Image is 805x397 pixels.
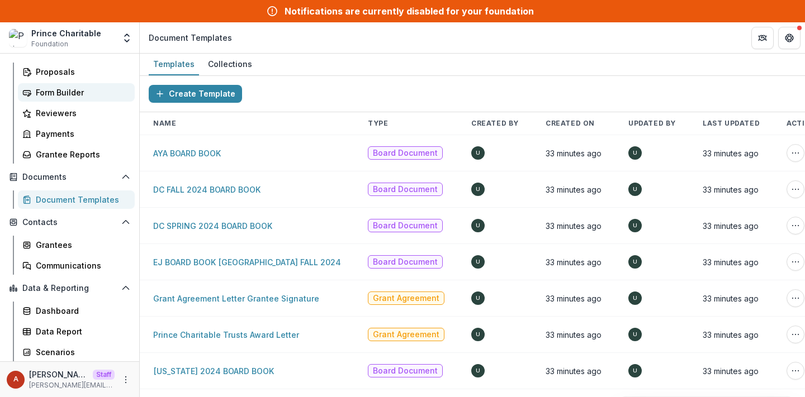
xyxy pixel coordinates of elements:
span: 33 minutes ago [703,366,759,376]
div: Grantee Reports [36,149,126,160]
span: Board Document [373,257,438,267]
div: Unknown [476,186,480,192]
a: Document Templates [18,190,135,209]
span: Board Document [373,149,438,158]
div: Communications [36,260,126,271]
div: Unknown [476,368,480,374]
a: Collections [203,54,257,75]
div: Templates [149,56,199,72]
span: 33 minutes ago [546,221,602,231]
button: More Action [787,217,804,235]
div: Notifications are currently disabled for your foundation [285,4,534,18]
a: Proposals [18,63,135,81]
a: Form Builder [18,83,135,102]
a: Templates [149,54,199,75]
button: More Action [787,289,804,307]
a: EJ BOARD BOOK [GEOGRAPHIC_DATA] FALL 2024 [153,257,341,267]
th: Created On [532,112,615,135]
a: Payments [18,125,135,143]
button: More Action [787,144,804,162]
p: Staff [93,370,115,380]
div: Proposals [36,66,126,78]
div: Dashboard [36,305,126,317]
div: Anna [13,376,18,383]
a: Communications [18,256,135,275]
span: 33 minutes ago [546,257,602,267]
div: Grantees [36,239,126,251]
div: Unknown [633,368,637,374]
img: Prince Charitable [9,29,27,47]
a: Grantees [18,236,135,254]
span: Contacts [22,218,117,227]
div: Unknown [476,223,480,228]
button: Get Help [778,27,801,49]
a: Grantee Reports [18,145,135,164]
th: Last Updated [689,112,773,135]
a: DC SPRING 2024 BOARD BOOK [153,221,272,231]
div: Data Report [36,326,126,337]
span: Board Document [373,221,438,231]
button: Open Contacts [4,213,135,231]
p: [PERSON_NAME] [29,369,88,380]
span: 33 minutes ago [703,185,759,194]
button: More Action [787,253,804,271]
nav: breadcrumb [144,30,236,46]
div: Unknown [476,332,480,337]
th: Created By [458,112,532,135]
span: 33 minutes ago [546,366,602,376]
div: Payments [36,128,126,140]
button: More Action [787,326,804,343]
div: Unknown [476,150,480,156]
p: [PERSON_NAME][EMAIL_ADDRESS][DOMAIN_NAME] [29,380,115,390]
span: 33 minutes ago [546,330,602,339]
button: Partners [751,27,774,49]
div: Unknown [633,186,637,192]
a: Reviewers [18,104,135,122]
th: Updated By [615,112,689,135]
span: 33 minutes ago [703,330,759,339]
button: Open Data & Reporting [4,279,135,297]
th: Type [354,112,458,135]
div: Unknown [633,223,637,228]
button: Open entity switcher [119,27,135,49]
a: Dashboard [18,302,135,320]
button: More Action [787,362,804,380]
button: More Action [787,180,804,198]
a: AYA BOARD BOOK [153,149,221,158]
span: 33 minutes ago [703,294,759,303]
a: Grant Agreement Letter Grantee Signature [153,294,319,303]
button: Open Documents [4,168,135,186]
span: 33 minutes ago [546,185,602,194]
span: 33 minutes ago [703,149,759,158]
div: Reviewers [36,107,126,119]
span: 33 minutes ago [703,257,759,267]
div: Unknown [633,295,637,301]
div: Unknown [633,332,637,337]
th: Name [140,112,354,135]
a: Prince Charitable Trusts Award Letter [153,330,299,339]
div: Unknown [633,259,637,265]
button: More [119,373,132,386]
div: Unknown [476,295,480,301]
span: 33 minutes ago [546,149,602,158]
a: DC FALL 2024 BOARD BOOK [153,185,261,194]
span: Foundation [31,39,68,49]
span: Grant Agreement [373,330,439,339]
div: Document Templates [36,194,126,205]
span: Data & Reporting [22,284,117,293]
span: Documents [22,173,117,182]
span: Grant Agreement [373,294,439,303]
a: Data Report [18,322,135,341]
div: Scenarios [36,346,126,358]
span: 33 minutes ago [703,221,759,231]
div: Prince Charitable [31,27,101,39]
a: [US_STATE] 2024 BOARD BOOK [153,366,274,376]
span: Board Document [373,366,438,376]
a: Scenarios [18,343,135,361]
span: 33 minutes ago [546,294,602,303]
div: Unknown [476,259,480,265]
div: Unknown [633,150,637,156]
div: Collections [203,56,257,72]
button: Create Template [149,85,242,103]
div: Document Templates [149,32,232,44]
